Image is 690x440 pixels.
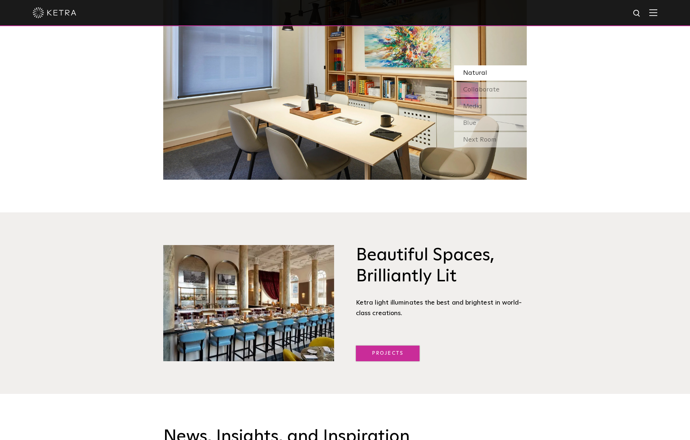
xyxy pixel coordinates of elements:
h3: Beautiful Spaces, Brilliantly Lit [356,245,527,287]
span: Natural [463,70,487,76]
span: Blue [463,120,476,126]
div: Ketra light illuminates the best and brightest in world-class creations. [356,298,527,318]
img: ketra-logo-2019-white [33,7,76,18]
span: Collaborate [463,86,500,93]
img: Brilliantly Lit@2x [163,245,334,361]
span: Media [463,103,482,110]
img: Hamburger%20Nav.svg [649,9,657,16]
img: search icon [633,9,642,18]
a: Projects [356,346,420,361]
div: Next Room [454,132,527,147]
